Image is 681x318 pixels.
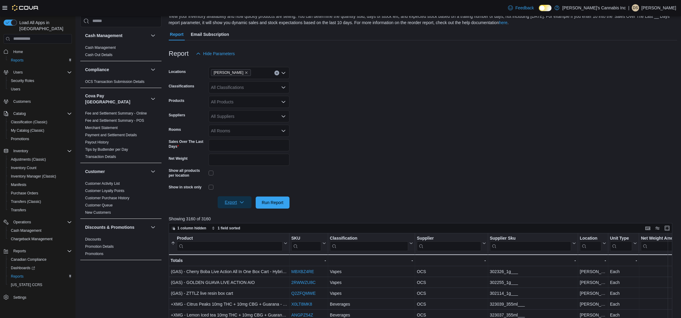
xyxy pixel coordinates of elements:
a: Canadian Compliance [8,256,49,263]
span: Report [170,28,184,40]
div: OCS [417,301,486,308]
span: Reports [11,274,24,279]
p: [PERSON_NAME]'s Cannabis Inc [562,4,626,11]
a: Customer Loyalty Points [85,189,124,193]
button: SKU [291,235,326,251]
h3: Cash Management [85,33,123,39]
span: Dashboards [11,266,35,270]
span: Hide Parameters [203,51,235,57]
button: Cash Management [149,32,157,39]
div: Supplier [417,235,481,241]
span: Inventory [13,149,28,153]
button: Supplier Sku [490,235,576,251]
span: Home [11,48,72,55]
button: Open list of options [281,99,286,104]
button: Cova Pay [GEOGRAPHIC_DATA] [149,95,157,102]
div: (GAS) - ZTTLZ live resin box cart [171,290,287,297]
label: Show all products per location [169,168,206,178]
button: Cash Management [6,226,74,235]
button: Customers [1,97,74,106]
button: Chargeback Management [6,235,74,243]
span: Manifests [11,182,26,187]
div: Vapes [330,268,413,275]
button: Product [171,235,287,251]
div: 302114_1g___ [490,290,576,297]
div: OCS [417,268,486,275]
div: Classification [330,235,408,251]
span: Users [11,87,20,92]
span: Run Report [262,200,283,206]
span: Reports [11,247,72,255]
a: Discounts [85,237,101,241]
div: 302326_1g___ [490,268,576,275]
div: Location [580,235,601,251]
span: Security Roles [8,77,72,84]
span: Security Roles [11,78,34,83]
img: Cova [12,5,39,11]
span: Transfers (Classic) [8,198,72,205]
a: Fee and Settlement Summary - Online [85,111,147,115]
span: Reports [8,57,72,64]
p: | [628,4,629,11]
a: MBXBZ4RE [291,269,314,274]
button: Discounts & Promotions [149,224,157,231]
a: Customers [11,98,33,105]
button: Inventory [11,147,30,155]
div: Supplier Sku [490,235,571,241]
div: 302255_1g___ [490,279,576,286]
div: [PERSON_NAME] [580,290,606,297]
span: DS [633,4,638,11]
div: Dashwinder Singh [632,4,639,11]
button: Catalog [1,109,74,118]
span: Customers [11,98,72,105]
div: OCS [417,279,486,286]
a: Home [11,48,25,55]
a: Dashboards [8,264,37,272]
button: Compliance [85,67,148,73]
a: Reports [8,57,26,64]
span: Classification (Classic) [8,118,72,126]
span: Transfers [11,208,26,213]
a: Customer Activity List [85,181,120,186]
button: Display options [654,225,661,232]
div: SKU URL [291,235,321,251]
button: Security Roles [6,77,74,85]
a: Classification (Classic) [8,118,50,126]
span: My Catalog (Classic) [8,127,72,134]
button: Cova Pay [GEOGRAPHIC_DATA] [85,93,148,105]
span: Inventory [11,147,72,155]
a: Cash Management [85,46,116,50]
button: Manifests [6,181,74,189]
div: [PERSON_NAME] [580,268,606,275]
div: [PERSON_NAME] [580,301,606,308]
div: - [580,257,606,264]
a: Manifests [8,181,29,188]
div: Cova Pay [GEOGRAPHIC_DATA] [80,110,161,163]
div: Cash Management [80,44,161,61]
span: Classification (Classic) [11,120,47,124]
h3: Customer [85,168,105,175]
input: Dark Mode [539,5,552,11]
span: Canadian Compliance [11,257,46,262]
button: Customer [149,168,157,175]
div: [PERSON_NAME] [580,279,606,286]
label: Suppliers [169,113,185,118]
div: View your inventory availability and how quickly products are selling. You can determine the quan... [169,13,674,26]
a: Payout History [85,140,109,144]
span: Adjustments (Classic) [8,156,72,163]
button: Open list of options [281,128,286,133]
span: Washington CCRS [8,281,72,288]
a: Security Roles [8,77,37,84]
span: Customer Queue [85,203,113,208]
span: Promotions [8,135,72,143]
button: Adjustments (Classic) [6,155,74,164]
div: Supplier [417,235,481,251]
button: Reports [1,247,74,255]
h3: Finance [85,266,101,272]
span: Users [13,70,23,75]
span: Promotions [85,251,104,256]
a: Promotion Details [85,244,114,249]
